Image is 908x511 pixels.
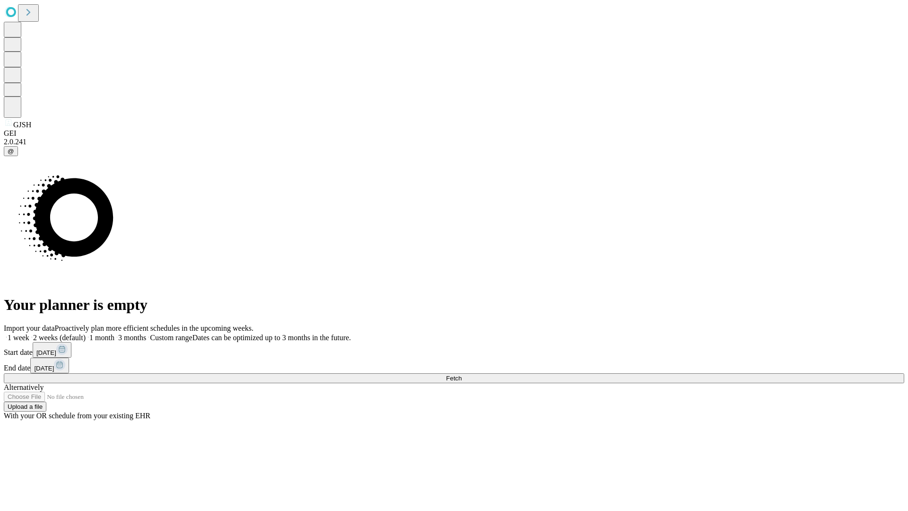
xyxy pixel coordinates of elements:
button: @ [4,146,18,156]
div: 2.0.241 [4,138,904,146]
span: GJSH [13,121,31,129]
span: Custom range [150,334,192,342]
span: [DATE] [36,349,56,356]
span: [DATE] [34,365,54,372]
span: Dates can be optimized up to 3 months in the future. [192,334,351,342]
button: Upload a file [4,402,46,412]
span: 1 week [8,334,29,342]
button: [DATE] [30,358,69,373]
span: Import your data [4,324,55,332]
span: @ [8,148,14,155]
span: Fetch [446,375,462,382]
span: 2 weeks (default) [33,334,86,342]
span: 1 month [89,334,114,342]
div: End date [4,358,904,373]
button: Fetch [4,373,904,383]
button: [DATE] [33,342,71,358]
div: Start date [4,342,904,358]
span: Alternatively [4,383,44,391]
span: With your OR schedule from your existing EHR [4,412,150,420]
h1: Your planner is empty [4,296,904,314]
span: Proactively plan more efficient schedules in the upcoming weeks. [55,324,253,332]
div: GEI [4,129,904,138]
span: 3 months [118,334,146,342]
